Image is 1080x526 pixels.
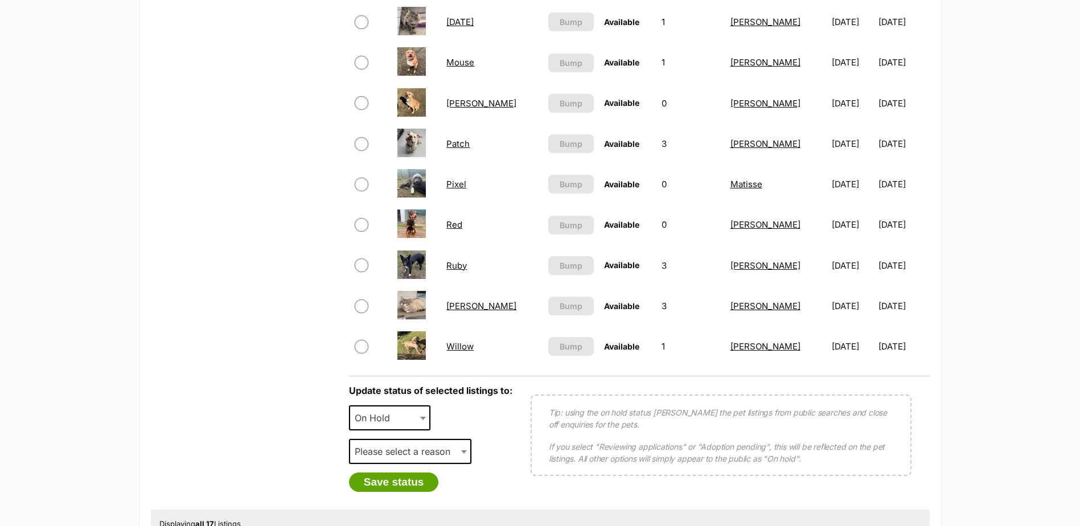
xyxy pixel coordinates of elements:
td: [DATE] [878,286,929,326]
a: Pixel [446,179,466,190]
td: [DATE] [878,205,929,244]
span: Bump [560,57,582,69]
a: [PERSON_NAME] [730,17,800,27]
a: Matisse [730,179,762,190]
span: Available [604,17,639,27]
button: Bump [548,175,594,194]
a: [PERSON_NAME] [730,301,800,311]
td: [DATE] [878,246,929,285]
span: Available [604,98,639,108]
span: Bump [560,138,582,150]
a: [PERSON_NAME] [730,98,800,109]
td: [DATE] [827,43,877,82]
span: On Hold [349,405,431,430]
td: [DATE] [827,2,877,42]
span: Available [604,139,639,149]
button: Bump [548,216,594,235]
td: [DATE] [878,124,929,163]
td: 3 [657,124,724,163]
td: 3 [657,286,724,326]
td: [DATE] [878,84,929,123]
a: [PERSON_NAME] [730,341,800,352]
td: [DATE] [827,286,877,326]
td: [DATE] [827,205,877,244]
span: Available [604,260,639,270]
button: Bump [548,297,594,315]
span: Bump [560,300,582,312]
button: Bump [548,94,594,113]
a: [PERSON_NAME] [730,138,800,149]
td: [DATE] [827,165,877,204]
button: Bump [548,13,594,31]
span: Available [604,57,639,67]
a: [DATE] [446,17,474,27]
button: Save status [349,472,439,492]
button: Bump [548,134,594,153]
td: [DATE] [827,124,877,163]
span: On Hold [350,410,401,426]
td: [DATE] [827,327,877,366]
a: Ruby [446,260,467,271]
a: [PERSON_NAME] [446,98,516,109]
span: Bump [560,16,582,28]
a: [PERSON_NAME] [730,260,800,271]
span: Bump [560,97,582,109]
td: 3 [657,246,724,285]
a: Red [446,219,462,230]
td: 0 [657,84,724,123]
span: Bump [560,340,582,352]
a: Mouse [446,57,474,68]
td: 0 [657,205,724,244]
span: Available [604,342,639,351]
p: If you select "Reviewing applications" or "Adoption pending", this will be reflected on the pet l... [549,441,893,465]
button: Bump [548,256,594,275]
span: Available [604,220,639,229]
td: [DATE] [878,43,929,82]
a: [PERSON_NAME] [446,301,516,311]
td: 1 [657,43,724,82]
td: [DATE] [878,165,929,204]
p: Tip: using the on hold status [PERSON_NAME] the pet listings from public searches and close off e... [549,406,893,430]
td: [DATE] [878,327,929,366]
a: Patch [446,138,470,149]
button: Bump [548,54,594,72]
span: Available [604,301,639,311]
span: Bump [560,260,582,272]
td: [DATE] [878,2,929,42]
td: 1 [657,327,724,366]
td: [DATE] [827,246,877,285]
button: Bump [548,337,594,356]
td: 1 [657,2,724,42]
a: [PERSON_NAME] [730,219,800,230]
td: 0 [657,165,724,204]
td: [DATE] [827,84,877,123]
span: Please select a reason [350,443,462,459]
label: Update status of selected listings to: [349,385,512,396]
a: Willow [446,341,474,352]
span: Available [604,179,639,189]
span: Please select a reason [349,439,471,464]
span: Bump [560,219,582,231]
a: [PERSON_NAME] [730,57,800,68]
span: Bump [560,178,582,190]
